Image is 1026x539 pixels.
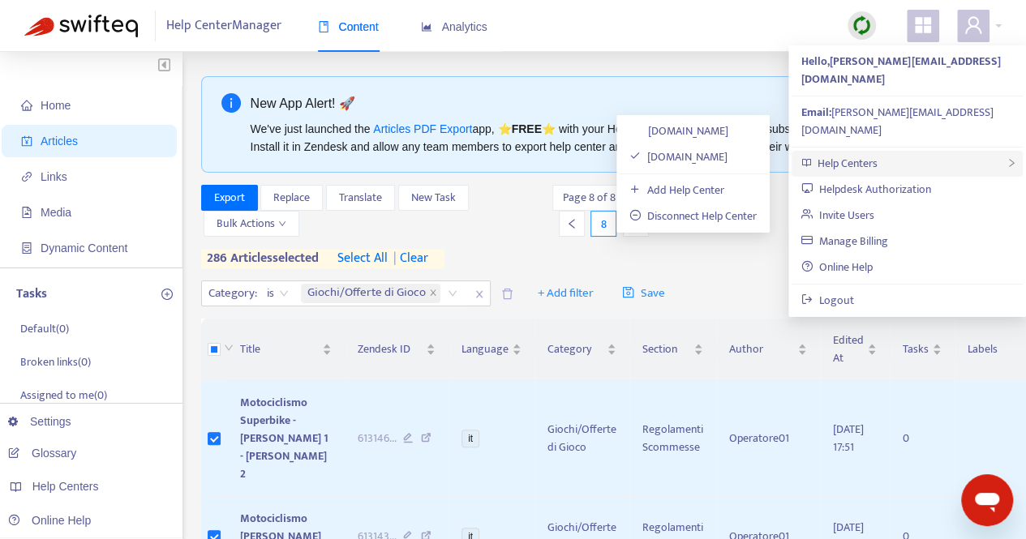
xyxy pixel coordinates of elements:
[398,185,469,211] button: New Task
[337,249,388,268] span: select all
[8,415,71,428] a: Settings
[41,99,71,112] span: Home
[469,284,490,304] span: close
[716,319,820,381] th: Author
[964,15,983,35] span: user
[534,381,629,497] td: Giochi/Offerte di Gioco
[461,430,479,447] span: it
[260,185,323,211] button: Replace
[41,135,78,148] span: Articles
[411,189,456,207] span: New Task
[307,284,426,303] span: Giochi/Offerte di Gioco
[388,249,428,268] span: clear
[913,15,933,35] span: appstore
[629,148,728,166] a: [DOMAIN_NAME]
[201,249,320,268] span: 286 articles selected
[629,181,724,199] a: Add Help Center
[716,381,820,497] td: Operatore01
[373,122,472,135] a: Articles PDF Export
[339,189,382,207] span: Translate
[221,93,241,113] span: info-circle
[273,189,310,207] span: Replace
[20,387,107,404] p: Assigned to me ( 0 )
[820,319,890,381] th: Edited At
[801,104,1013,139] div: [PERSON_NAME][EMAIL_ADDRESS][DOMAIN_NAME]
[511,122,541,135] b: FREE
[301,284,440,303] span: Giochi/Offerte di Gioco
[21,171,32,182] span: link
[240,393,328,483] span: Motociclismo Superbike - [PERSON_NAME] 1 - [PERSON_NAME] 2
[622,284,665,303] span: Save
[642,340,690,358] span: Section
[903,340,929,358] span: Tasks
[622,286,634,298] span: save
[729,340,794,358] span: Author
[852,15,872,36] img: sync.dc5367851b00ba804db3.png
[202,281,260,306] span: Category :
[358,340,423,358] span: Zendesk ID
[204,211,299,237] button: Bulk Actionsdown
[32,480,99,493] span: Help Centers
[890,381,955,497] td: 0
[629,319,716,381] th: Section
[41,170,67,183] span: Links
[526,280,606,306] button: + Add filter
[534,319,629,381] th: Category
[833,332,864,367] span: Edited At
[267,281,289,306] span: is
[538,284,594,303] span: + Add filter
[461,340,509,358] span: Language
[20,353,91,370] p: Broken links ( 0 )
[227,319,345,381] th: Title
[318,21,329,32] span: book
[801,103,831,122] strong: Email:
[961,474,1013,526] iframe: Button to launch messaging window
[20,320,69,337] p: Default ( 0 )
[801,232,888,250] a: Manage Billing
[16,284,47,304] p: Tasks
[24,15,138,37] img: Swifteq
[801,180,931,199] a: Helpdesk Authorization
[833,420,864,456] span: [DATE] 17:51
[801,258,873,276] a: Online Help
[801,206,874,225] a: Invite Users
[358,430,397,447] span: 613146 ...
[326,185,395,211] button: Translate
[801,52,1001,88] strong: Hello, [PERSON_NAME][EMAIL_ADDRESS][DOMAIN_NAME]
[421,21,432,32] span: area-chart
[345,319,449,381] th: Zendesk ID
[449,319,534,381] th: Language
[629,381,716,497] td: Regolamenti Scommesse
[393,247,397,269] span: |
[21,100,32,111] span: home
[8,514,91,527] a: Online Help
[801,291,854,310] a: Logout
[629,122,728,140] a: [DOMAIN_NAME]
[8,447,76,460] a: Glossary
[421,20,487,33] span: Analytics
[240,340,319,358] span: Title
[429,289,437,298] span: close
[21,242,32,254] span: container
[501,288,513,300] span: delete
[817,154,877,173] span: Help Centers
[214,189,245,207] span: Export
[41,206,71,219] span: Media
[590,211,616,237] div: 8
[629,207,757,225] a: Disconnect Help Center
[21,135,32,147] span: account-book
[166,11,281,41] span: Help Center Manager
[217,215,286,233] span: Bulk Actions
[41,242,127,255] span: Dynamic Content
[224,343,234,353] span: down
[278,220,286,228] span: down
[318,20,379,33] span: Content
[21,207,32,218] span: file-image
[890,319,955,381] th: Tasks
[547,340,603,358] span: Category
[566,218,577,229] span: left
[610,280,677,306] button: saveSave
[201,185,258,211] button: Export
[1007,158,1016,168] span: right
[161,289,173,300] span: plus-circle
